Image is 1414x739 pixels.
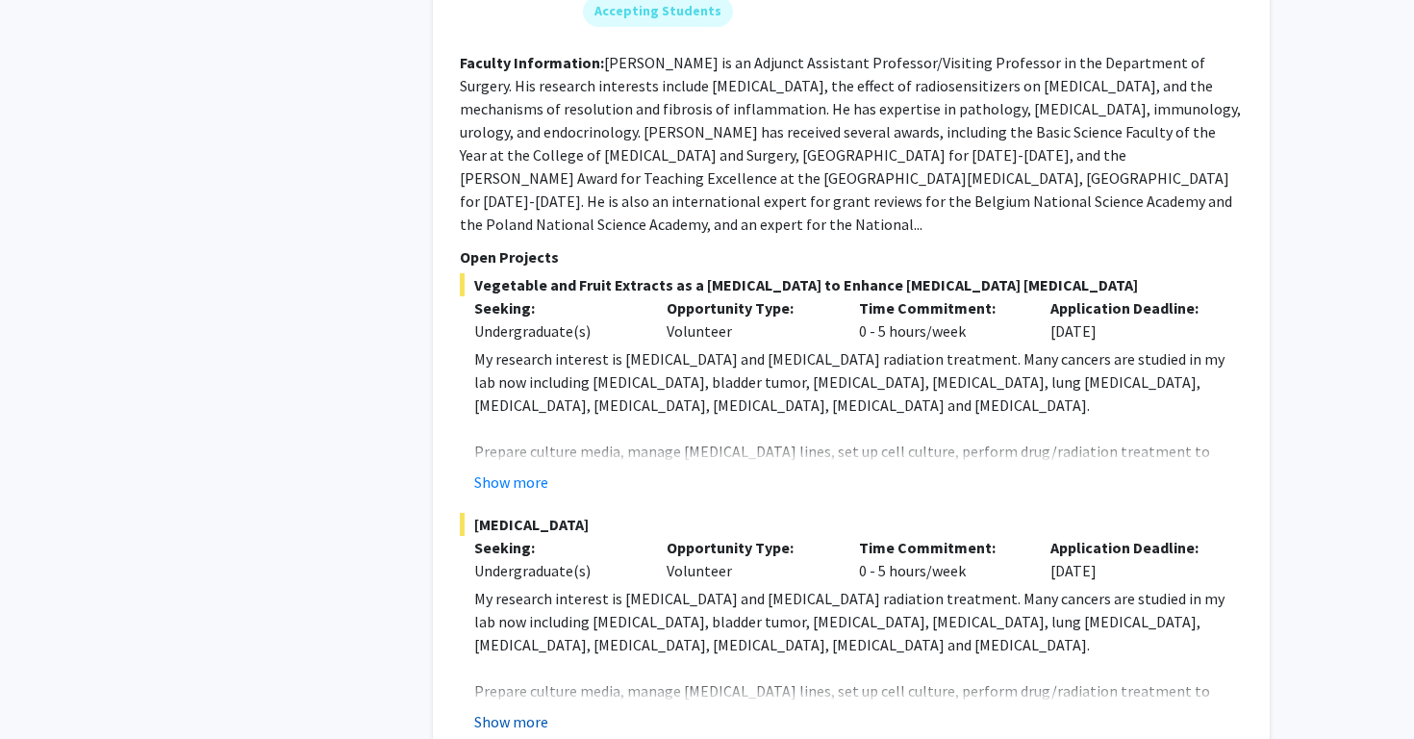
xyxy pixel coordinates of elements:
[652,536,845,582] div: Volunteer
[474,536,638,559] p: Seeking:
[460,53,604,72] b: Faculty Information:
[1050,296,1214,319] p: Application Deadline:
[1036,296,1228,343] div: [DATE]
[474,471,548,494] button: Show more
[460,273,1243,296] span: Vegetable and Fruit Extracts as a [MEDICAL_DATA] to Enhance [MEDICAL_DATA] [MEDICAL_DATA]
[460,245,1243,268] p: Open Projects
[1036,536,1228,582] div: [DATE]
[474,589,1225,654] span: My research interest is [MEDICAL_DATA] and [MEDICAL_DATA] radiation treatment. Many cancers are s...
[859,536,1023,559] p: Time Commitment:
[474,296,638,319] p: Seeking:
[845,536,1037,582] div: 0 - 5 hours/week
[460,53,1241,234] fg-read-more: [PERSON_NAME] is an Adjunct Assistant Professor/Visiting Professor in the Department of Surgery. ...
[859,296,1023,319] p: Time Commitment:
[474,319,638,343] div: Undergraduate(s)
[474,349,1225,415] span: My research interest is [MEDICAL_DATA] and [MEDICAL_DATA] radiation treatment. Many cancers are s...
[652,296,845,343] div: Volunteer
[474,710,548,733] button: Show more
[460,513,1243,536] span: [MEDICAL_DATA]
[667,296,830,319] p: Opportunity Type:
[474,442,1221,507] span: Prepare culture media, manage [MEDICAL_DATA] lines, set up cell culture, perform drug/radiation t...
[667,536,830,559] p: Opportunity Type:
[845,296,1037,343] div: 0 - 5 hours/week
[474,559,638,582] div: Undergraduate(s)
[14,652,82,725] iframe: Chat
[1050,536,1214,559] p: Application Deadline:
